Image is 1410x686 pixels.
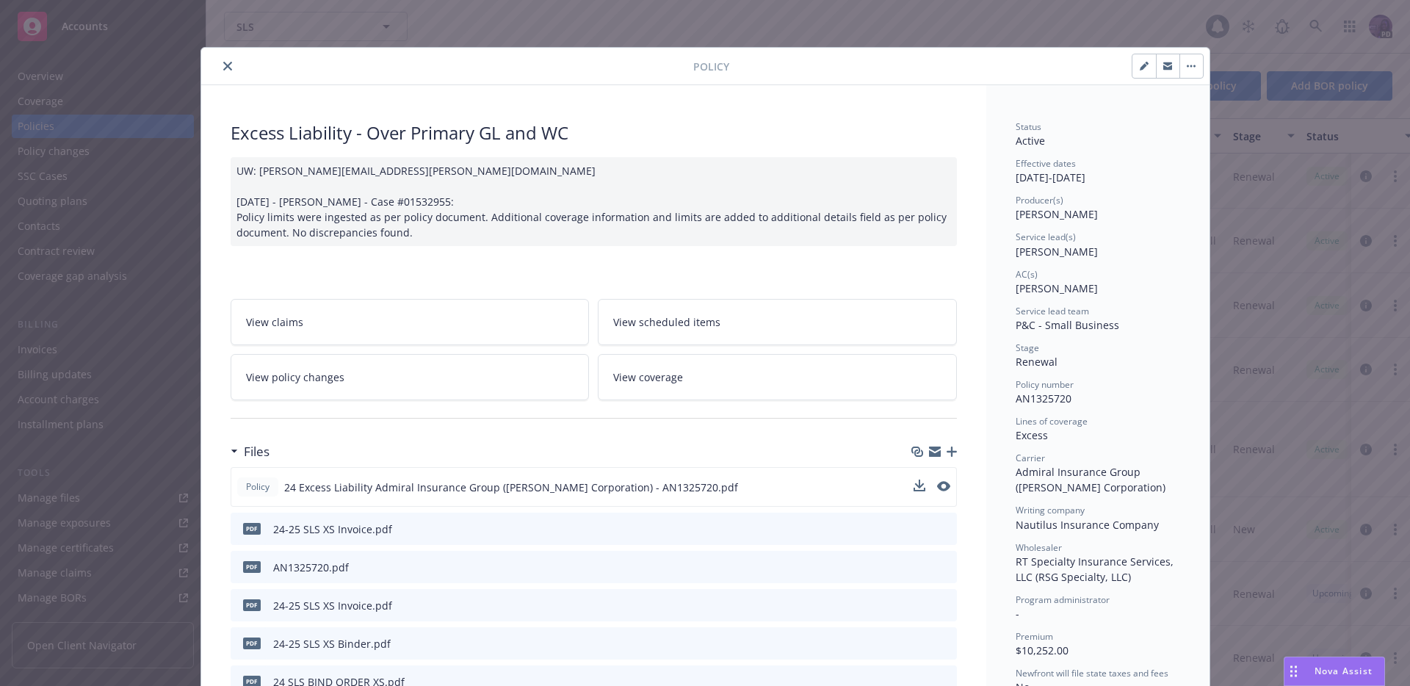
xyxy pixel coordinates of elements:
[273,560,349,575] div: AN1325720.pdf
[243,599,261,610] span: pdf
[246,314,303,330] span: View claims
[937,480,950,495] button: preview file
[273,521,392,537] div: 24-25 SLS XS Invoice.pdf
[1016,120,1041,133] span: Status
[1016,245,1098,259] span: [PERSON_NAME]
[1016,318,1119,332] span: P&C - Small Business
[1016,378,1074,391] span: Policy number
[219,57,236,75] button: close
[938,636,951,651] button: preview file
[1016,281,1098,295] span: [PERSON_NAME]
[231,157,957,246] div: UW: [PERSON_NAME][EMAIL_ADDRESS][PERSON_NAME][DOMAIN_NAME] [DATE] - [PERSON_NAME] - Case #0153295...
[938,598,951,613] button: preview file
[1284,657,1303,685] div: Drag to move
[246,369,344,385] span: View policy changes
[914,480,925,491] button: download file
[244,442,270,461] h3: Files
[1016,667,1168,679] span: Newfront will file state taxes and fees
[243,638,261,649] span: pdf
[1016,541,1062,554] span: Wholesaler
[1016,428,1048,442] span: Excess
[243,561,261,572] span: pdf
[1016,305,1089,317] span: Service lead team
[284,480,738,495] span: 24 Excess Liability Admiral Insurance Group ([PERSON_NAME] Corporation) - AN1325720.pdf
[1016,207,1098,221] span: [PERSON_NAME]
[1284,657,1385,686] button: Nova Assist
[914,636,926,651] button: download file
[231,442,270,461] div: Files
[1016,194,1063,206] span: Producer(s)
[273,598,392,613] div: 24-25 SLS XS Invoice.pdf
[1016,555,1176,584] span: RT Specialty Insurance Services, LLC (RSG Specialty, LLC)
[1016,342,1039,354] span: Stage
[914,560,926,575] button: download file
[243,523,261,534] span: pdf
[693,59,729,74] span: Policy
[1016,465,1165,494] span: Admiral Insurance Group ([PERSON_NAME] Corporation)
[1016,157,1180,185] div: [DATE] - [DATE]
[598,354,957,400] a: View coverage
[1016,643,1069,657] span: $10,252.00
[598,299,957,345] a: View scheduled items
[938,521,951,537] button: preview file
[1016,231,1076,243] span: Service lead(s)
[231,354,590,400] a: View policy changes
[613,314,720,330] span: View scheduled items
[1016,268,1038,281] span: AC(s)
[243,480,272,494] span: Policy
[1016,391,1071,405] span: AN1325720
[231,120,957,145] div: Excess Liability - Over Primary GL and WC
[231,299,590,345] a: View claims
[1016,415,1088,427] span: Lines of coverage
[273,636,391,651] div: 24-25 SLS XS Binder.pdf
[1016,607,1019,621] span: -
[1016,157,1076,170] span: Effective dates
[1016,452,1045,464] span: Carrier
[914,480,925,495] button: download file
[1016,355,1057,369] span: Renewal
[613,369,683,385] span: View coverage
[938,560,951,575] button: preview file
[914,521,926,537] button: download file
[1016,134,1045,148] span: Active
[1016,593,1110,606] span: Program administrator
[1016,630,1053,643] span: Premium
[914,598,926,613] button: download file
[1315,665,1373,677] span: Nova Assist
[1016,504,1085,516] span: Writing company
[1016,518,1159,532] span: Nautilus Insurance Company
[937,481,950,491] button: preview file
